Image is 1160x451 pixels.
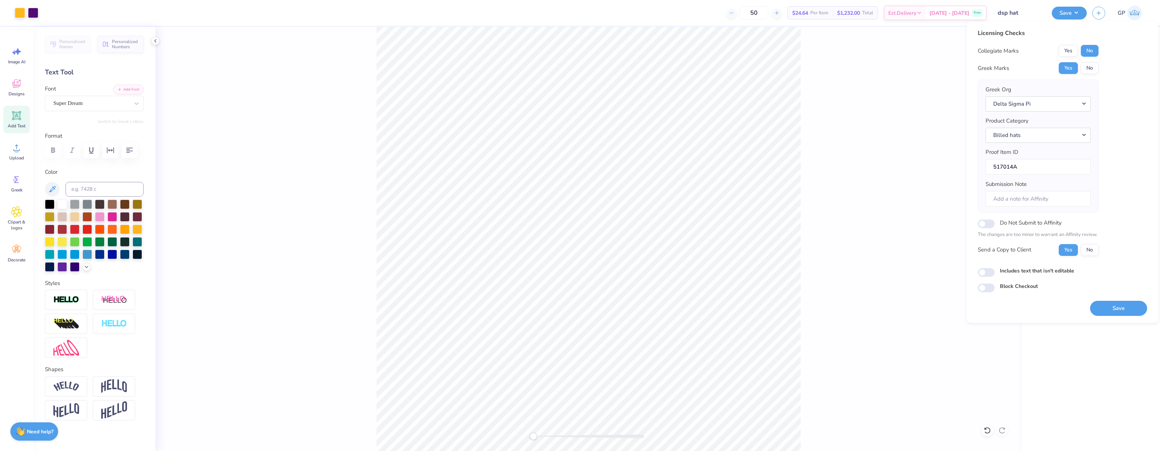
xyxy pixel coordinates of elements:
[978,246,1031,254] div: Send a Copy to Client
[11,187,22,193] span: Greek
[1118,9,1125,17] span: GP
[4,219,29,231] span: Clipart & logos
[986,96,1091,112] button: Delta Sigma Pi
[101,379,127,393] img: Arch
[1081,244,1099,256] button: No
[45,36,91,53] button: Personalized Names
[9,155,24,161] span: Upload
[101,295,127,304] img: Shadow
[978,231,1099,239] p: The changes are too minor to warrant an Affinity review.
[1059,244,1078,256] button: Yes
[98,119,144,124] button: Switch to Greek Letters
[8,91,25,97] span: Designs
[1000,282,1038,290] label: Block Checkout
[53,403,79,417] img: Flag
[45,168,144,176] label: Color
[986,128,1091,143] button: Billed hats
[45,279,60,288] label: Styles
[810,9,828,17] span: Per Item
[53,340,79,356] img: Free Distort
[98,36,144,53] button: Personalized Numbers
[992,6,1046,20] input: Untitled Design
[530,433,537,440] div: Accessibility label
[53,318,79,330] img: 3D Illusion
[930,9,969,17] span: [DATE] - [DATE]
[101,401,127,419] img: Rise
[888,9,916,17] span: Est. Delivery
[45,132,144,140] label: Format
[978,47,1019,55] div: Collegiate Marks
[66,182,144,197] input: e.g. 7428 c
[1059,62,1078,74] button: Yes
[112,39,139,49] span: Personalized Numbers
[862,9,873,17] span: Total
[978,64,1009,73] div: Greek Marks
[837,9,860,17] span: $1,232.00
[53,381,79,391] img: Arc
[978,29,1099,38] div: Licensing Checks
[8,59,25,65] span: Image AI
[986,180,1027,188] label: Submission Note
[1000,267,1074,275] label: Includes text that isn't editable
[986,85,1011,94] label: Greek Org
[740,6,768,20] input: – –
[113,85,144,94] button: Add Font
[101,320,127,328] img: Negative Space
[986,148,1018,156] label: Proof Item ID
[45,365,63,374] label: Shapes
[1000,218,1062,228] label: Do Not Submit to Affinity
[53,296,79,304] img: Stroke
[1081,62,1099,74] button: No
[1059,45,1078,57] button: Yes
[1052,7,1087,20] button: Save
[1090,301,1147,316] button: Save
[1127,6,1142,20] img: Germaine Penalosa
[8,123,25,129] span: Add Text
[45,67,144,77] div: Text Tool
[27,428,53,435] strong: Need help?
[1114,6,1145,20] a: GP
[974,10,981,15] span: Free
[1081,45,1099,57] button: No
[986,191,1091,207] input: Add a note for Affinity
[45,85,56,93] label: Font
[8,257,25,263] span: Decorate
[986,117,1029,125] label: Product Category
[792,9,808,17] span: $24.64
[59,39,87,49] span: Personalized Names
